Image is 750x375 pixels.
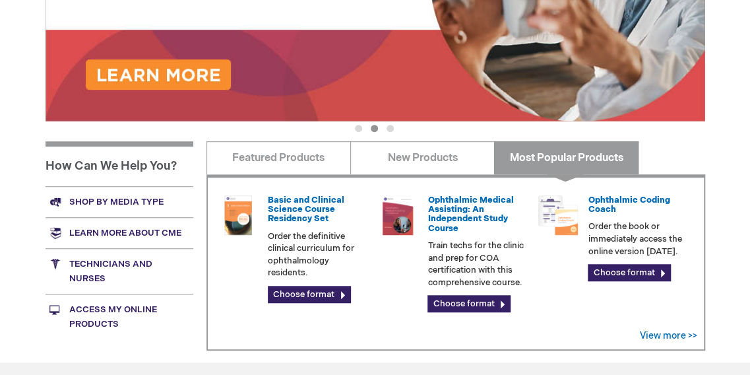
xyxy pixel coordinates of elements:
[494,141,639,174] a: Most Popular Products
[427,295,511,312] a: Choose format
[46,294,193,339] a: Access My Online Products
[387,125,394,132] button: 3 of 3
[640,330,697,341] a: View more >>
[46,248,193,294] a: Technicians and nurses
[268,230,368,279] p: Order the definitive clinical curriculum for ophthalmology residents.
[46,141,193,186] h1: How Can We Help You?
[378,195,418,235] img: 0219007u_51.png
[268,195,344,224] a: Basic and Clinical Science Course Residency Set
[427,195,513,234] a: Ophthalmic Medical Assisting: An Independent Study Course
[538,195,578,235] img: codngu_60.png
[427,240,528,289] p: Train techs for the clinic and prep for COA certification with this comprehensive course.
[588,264,671,281] a: Choose format
[268,286,351,303] a: Choose format
[206,141,351,174] a: Featured Products
[355,125,362,132] button: 1 of 3
[588,195,670,215] a: Ophthalmic Coding Coach
[218,195,258,235] img: 02850963u_47.png
[46,217,193,248] a: Learn more about CME
[588,221,688,257] p: Order the book or immediately access the online version [DATE].
[46,186,193,217] a: Shop by media type
[371,125,378,132] button: 2 of 3
[350,141,495,174] a: New Products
